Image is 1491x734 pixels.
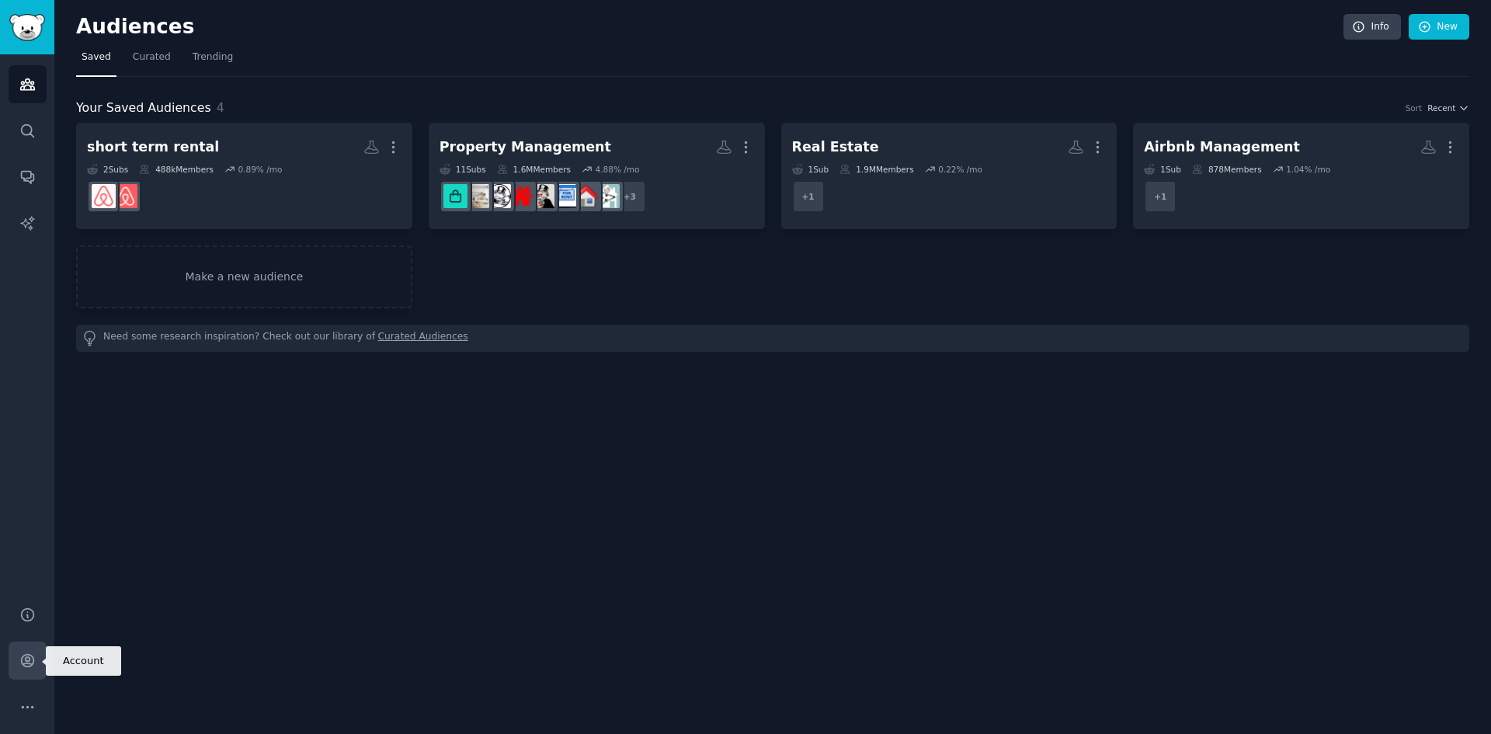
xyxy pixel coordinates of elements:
[113,184,137,208] img: airbnb_hosts
[76,45,116,77] a: Saved
[217,100,224,115] span: 4
[552,184,576,208] img: renting
[133,50,171,64] span: Curated
[92,184,116,208] img: AirBnB
[1409,14,1469,40] a: New
[139,164,214,175] div: 488k Members
[792,164,829,175] div: 1 Sub
[1427,103,1455,113] span: Recent
[596,184,620,208] img: OntarioLandlord
[1192,164,1262,175] div: 878 Members
[1133,123,1469,229] a: Airbnb Management1Sub878Members1.04% /mo+1
[1144,180,1176,213] div: + 1
[1406,103,1423,113] div: Sort
[429,123,765,229] a: Property Management11Subs1.6MMembers4.88% /mo+3OntarioLandlordHousingUKrentingLandlordLoveuklandl...
[378,330,468,346] a: Curated Audiences
[613,180,646,213] div: + 3
[596,164,640,175] div: 4.88 % /mo
[76,245,412,308] a: Make a new audience
[76,325,1469,352] div: Need some research inspiration? Check out our library of
[509,184,533,208] img: uklandlords
[440,164,486,175] div: 11 Sub s
[487,184,511,208] img: Renters
[193,50,233,64] span: Trending
[1144,137,1300,157] div: Airbnb Management
[82,50,111,64] span: Saved
[530,184,554,208] img: LandlordLove
[87,164,128,175] div: 2 Sub s
[9,14,45,41] img: GummySearch logo
[443,184,467,208] img: PropertyManagement
[781,123,1117,229] a: Real Estate1Sub1.9MMembers0.22% /mo+1
[1427,103,1469,113] button: Recent
[497,164,571,175] div: 1.6M Members
[839,164,913,175] div: 1.9M Members
[792,137,879,157] div: Real Estate
[792,180,825,213] div: + 1
[1343,14,1401,40] a: Info
[127,45,176,77] a: Curated
[1144,164,1181,175] div: 1 Sub
[1286,164,1330,175] div: 1.04 % /mo
[187,45,238,77] a: Trending
[76,123,412,229] a: short term rental2Subs488kMembers0.89% /moairbnb_hostsAirBnB
[574,184,598,208] img: HousingUK
[76,15,1343,40] h2: Audiences
[87,137,219,157] div: short term rental
[465,184,489,208] img: Apartmentliving
[938,164,982,175] div: 0.22 % /mo
[238,164,282,175] div: 0.89 % /mo
[76,99,211,118] span: Your Saved Audiences
[440,137,611,157] div: Property Management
